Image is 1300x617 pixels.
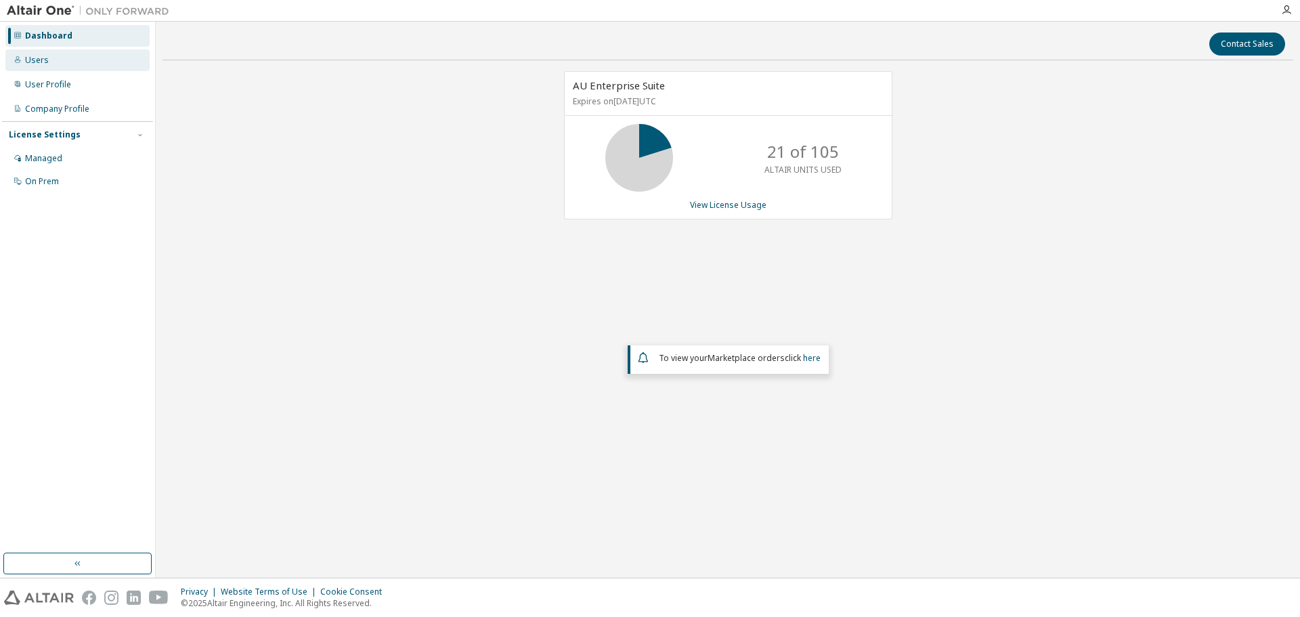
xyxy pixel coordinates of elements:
div: Cookie Consent [320,587,390,597]
div: User Profile [25,79,71,90]
em: Marketplace orders [708,352,785,364]
div: License Settings [9,129,81,140]
p: © 2025 Altair Engineering, Inc. All Rights Reserved. [181,597,390,609]
div: Users [25,55,49,66]
img: instagram.svg [104,591,118,605]
img: youtube.svg [149,591,169,605]
img: altair_logo.svg [4,591,74,605]
div: Dashboard [25,30,72,41]
div: Privacy [181,587,221,597]
span: AU Enterprise Suite [573,79,665,92]
div: On Prem [25,176,59,187]
div: Company Profile [25,104,89,114]
span: To view your click [659,352,821,364]
img: facebook.svg [82,591,96,605]
p: Expires on [DATE] UTC [573,95,880,107]
a: View License Usage [690,199,766,211]
div: Website Terms of Use [221,587,320,597]
a: here [803,352,821,364]
p: ALTAIR UNITS USED [764,164,842,175]
p: 21 of 105 [767,140,839,163]
img: linkedin.svg [127,591,141,605]
img: Altair One [7,4,176,18]
div: Managed [25,153,62,164]
button: Contact Sales [1209,33,1285,56]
